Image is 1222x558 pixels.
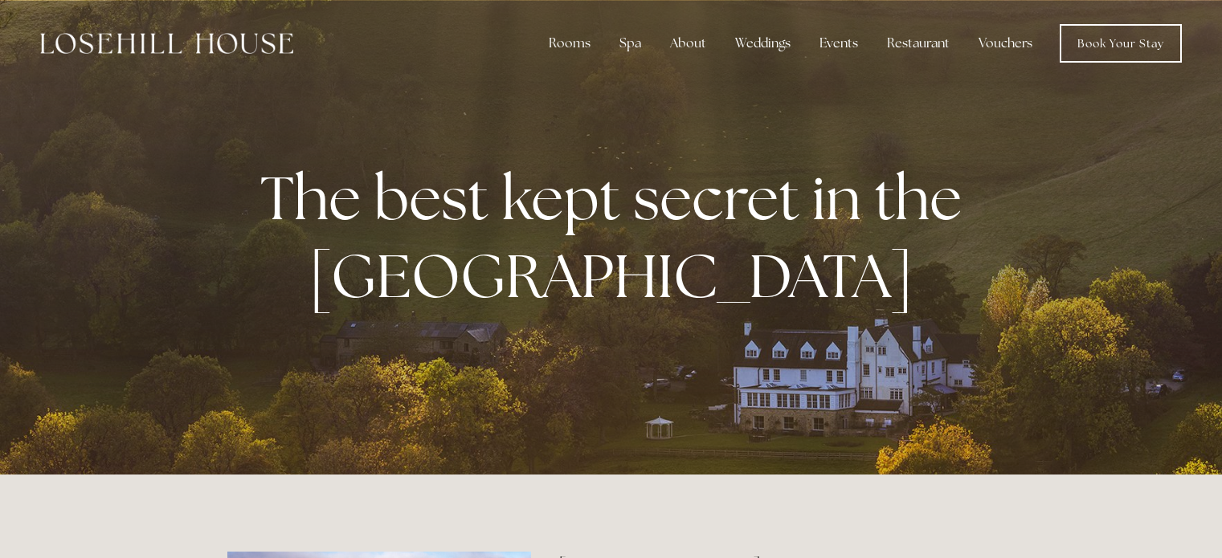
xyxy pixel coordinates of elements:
[874,27,962,59] div: Restaurant
[40,33,293,54] img: Losehill House
[807,27,871,59] div: Events
[722,27,803,59] div: Weddings
[966,27,1045,59] a: Vouchers
[607,27,654,59] div: Spa
[536,27,603,59] div: Rooms
[1060,24,1182,63] a: Book Your Stay
[657,27,719,59] div: About
[260,158,975,316] strong: The best kept secret in the [GEOGRAPHIC_DATA]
